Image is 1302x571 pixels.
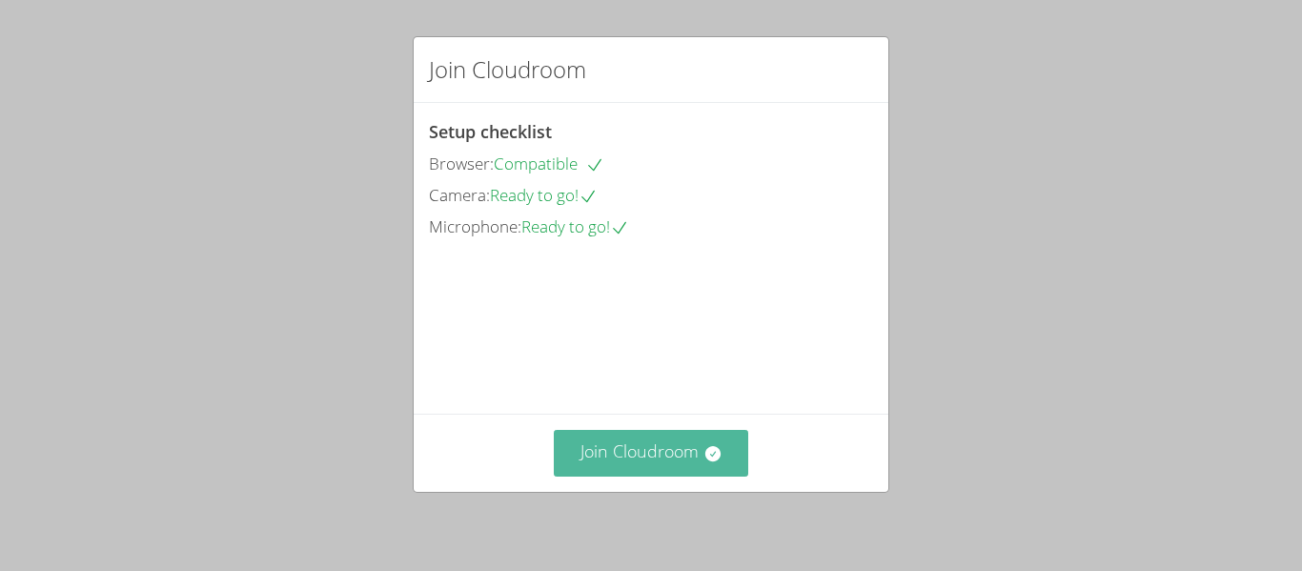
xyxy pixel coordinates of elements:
span: Microphone: [429,215,521,237]
span: Ready to go! [521,215,629,237]
span: Ready to go! [490,184,598,206]
span: Compatible [494,153,604,174]
h2: Join Cloudroom [429,52,586,87]
span: Setup checklist [429,120,552,143]
button: Join Cloudroom [554,430,749,477]
span: Browser: [429,153,494,174]
span: Camera: [429,184,490,206]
